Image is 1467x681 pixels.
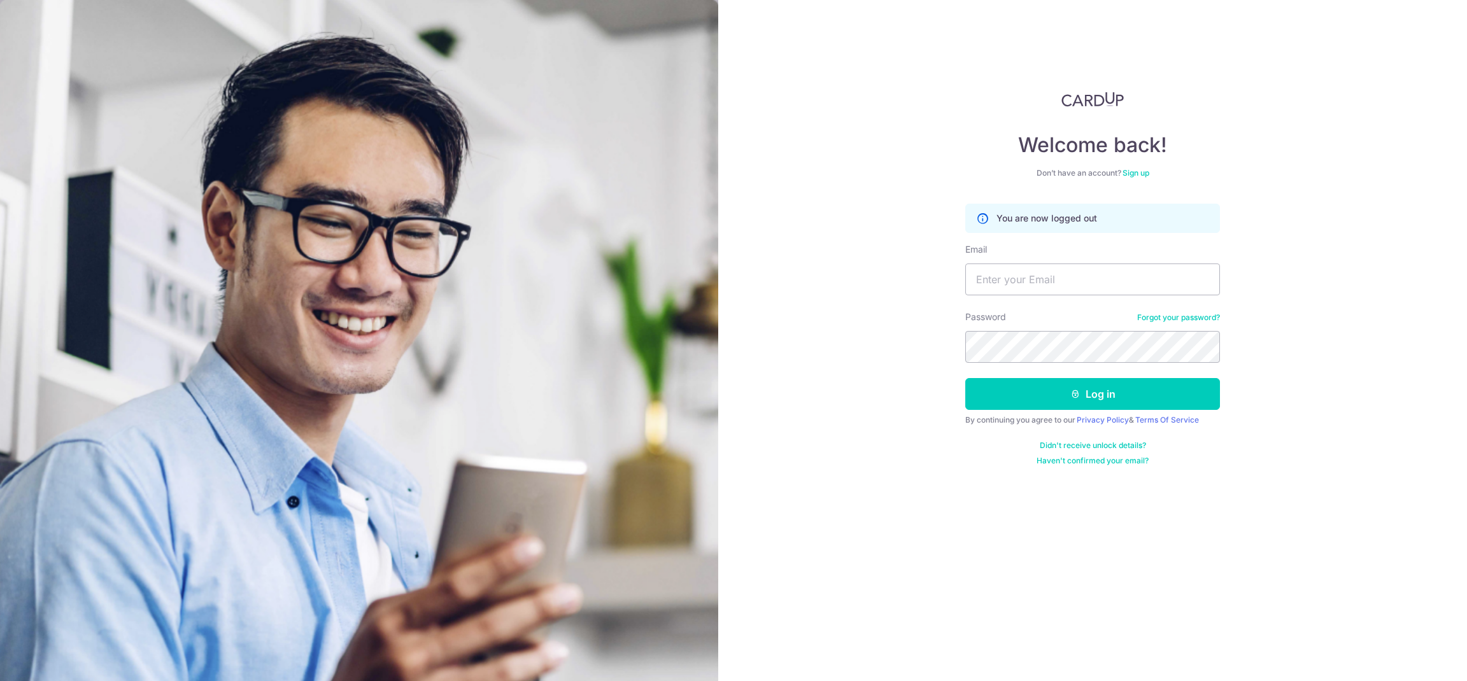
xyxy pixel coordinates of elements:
[965,243,987,256] label: Email
[1061,92,1124,107] img: CardUp Logo
[965,263,1220,295] input: Enter your Email
[965,415,1220,425] div: By continuing you agree to our &
[965,168,1220,178] div: Don’t have an account?
[996,212,1097,225] p: You are now logged out
[1137,312,1220,323] a: Forgot your password?
[965,132,1220,158] h4: Welcome back!
[1040,440,1146,451] a: Didn't receive unlock details?
[1123,168,1149,178] a: Sign up
[1135,415,1199,425] a: Terms Of Service
[1077,415,1129,425] a: Privacy Policy
[965,311,1006,323] label: Password
[1037,456,1149,466] a: Haven't confirmed your email?
[965,378,1220,410] button: Log in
